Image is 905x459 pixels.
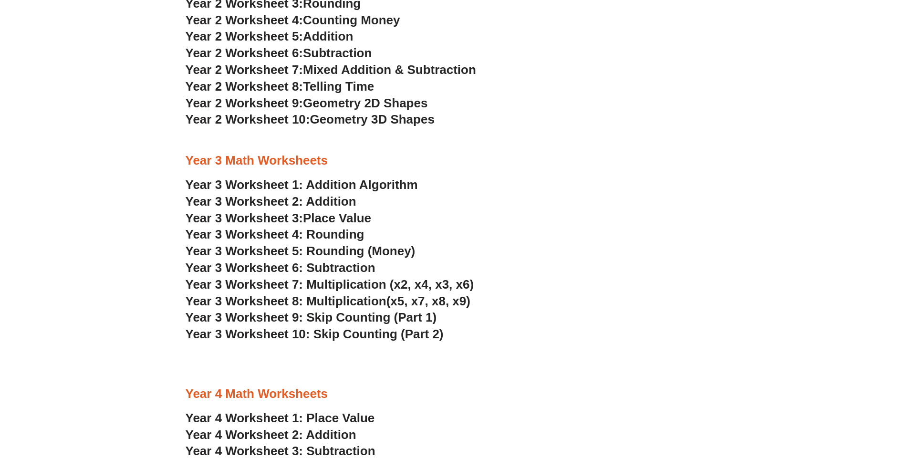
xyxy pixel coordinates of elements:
[303,29,353,43] span: Addition
[386,294,470,308] span: (x5, x7, x8, x9)
[186,211,372,225] a: Year 3 Worksheet 3:Place Value
[303,13,400,27] span: Counting Money
[186,13,400,27] a: Year 2 Worksheet 4:Counting Money
[186,411,375,425] a: Year 4 Worksheet 1: Place Value
[186,386,720,402] h3: Year 4 Math Worksheets
[303,63,476,77] span: Mixed Addition & Subtraction
[186,444,375,458] a: Year 4 Worksheet 3: Subtraction
[186,227,364,241] a: Year 3 Worksheet 4: Rounding
[186,63,303,77] span: Year 2 Worksheet 7:
[186,153,720,169] h3: Year 3 Math Worksheets
[186,194,356,209] a: Year 3 Worksheet 2: Addition
[746,351,905,459] iframe: Chat Widget
[186,310,437,324] a: Year 3 Worksheet 9: Skip Counting (Part 1)
[186,13,303,27] span: Year 2 Worksheet 4:
[303,96,427,110] span: Geometry 2D Shapes
[186,46,372,60] a: Year 2 Worksheet 6:Subtraction
[303,79,374,94] span: Telling Time
[186,46,303,60] span: Year 2 Worksheet 6:
[186,112,435,126] a: Year 2 Worksheet 10:Geometry 3D Shapes
[186,63,476,77] a: Year 2 Worksheet 7:Mixed Addition & Subtraction
[186,29,354,43] a: Year 2 Worksheet 5:Addition
[186,294,470,308] a: Year 3 Worksheet 8: Multiplication(x5, x7, x8, x9)
[186,79,303,94] span: Year 2 Worksheet 8:
[186,79,374,94] a: Year 2 Worksheet 8:Telling Time
[186,294,386,308] span: Year 3 Worksheet 8: Multiplication
[186,177,418,192] a: Year 3 Worksheet 1: Addition Algorithm
[303,46,372,60] span: Subtraction
[186,96,303,110] span: Year 2 Worksheet 9:
[186,244,416,258] a: Year 3 Worksheet 5: Rounding (Money)
[186,327,444,341] a: Year 3 Worksheet 10: Skip Counting (Part 2)
[186,211,303,225] span: Year 3 Worksheet 3:
[186,96,428,110] a: Year 2 Worksheet 9:Geometry 2D Shapes
[186,428,356,442] a: Year 4 Worksheet 2: Addition
[186,277,474,292] a: Year 3 Worksheet 7: Multiplication (x2, x4, x3, x6)
[310,112,434,126] span: Geometry 3D Shapes
[186,29,303,43] span: Year 2 Worksheet 5:
[303,211,371,225] span: Place Value
[186,261,375,275] a: Year 3 Worksheet 6: Subtraction
[186,112,310,126] span: Year 2 Worksheet 10:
